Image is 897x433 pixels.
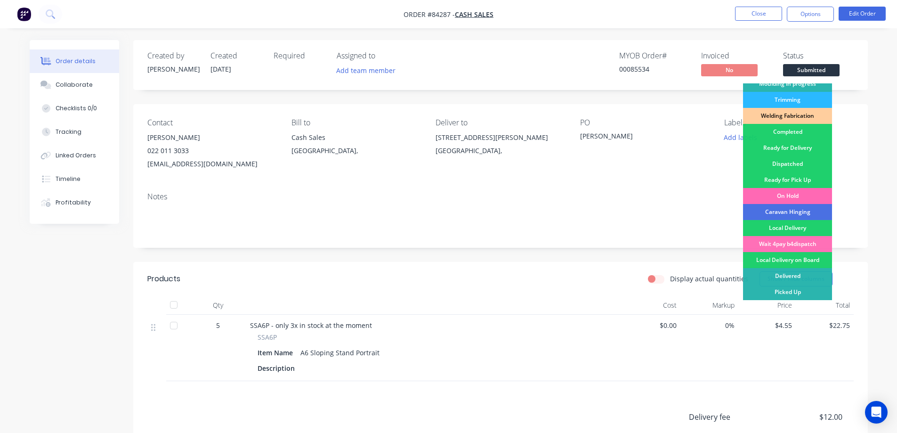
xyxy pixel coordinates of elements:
div: Total [796,296,854,315]
div: On Hold [743,188,832,204]
button: Checklists 0/0 [30,97,119,120]
div: Order details [56,57,96,65]
button: Add team member [337,64,401,77]
button: Add team member [331,64,400,77]
div: [GEOGRAPHIC_DATA], [436,144,565,157]
div: Local Delivery [743,220,832,236]
div: Markup [680,296,738,315]
div: Cash Sales [291,131,420,144]
div: Products [147,273,180,285]
span: SSA6P [258,332,277,342]
div: Created [210,51,262,60]
div: Open Intercom Messenger [865,401,888,424]
div: Wait 4pay b4dispatch [743,236,832,252]
span: Delivery fee [689,411,773,423]
div: Labels [724,118,853,127]
div: [STREET_ADDRESS][PERSON_NAME][GEOGRAPHIC_DATA], [436,131,565,161]
div: Timeline [56,175,81,183]
div: Completed [743,124,832,140]
div: 022 011 3033 [147,144,276,157]
button: Close [735,7,782,21]
div: Cash Sales[GEOGRAPHIC_DATA], [291,131,420,161]
div: Status [783,51,854,60]
div: [STREET_ADDRESS][PERSON_NAME] [436,131,565,144]
div: [PERSON_NAME] [580,131,698,144]
div: [PERSON_NAME]022 011 3033[EMAIL_ADDRESS][DOMAIN_NAME] [147,131,276,171]
span: $22.75 [800,320,850,330]
div: Collaborate [56,81,93,89]
button: Timeline [30,167,119,191]
button: Linked Orders [30,144,119,167]
div: Cost [623,296,681,315]
div: PO [580,118,709,127]
div: Bill to [291,118,420,127]
span: [DATE] [210,65,231,74]
button: Submitted [783,64,840,78]
span: Submitted [783,64,840,76]
a: Cash Sales [455,10,493,19]
img: Factory [17,7,31,21]
div: Checklists 0/0 [56,104,97,113]
div: Price [738,296,796,315]
button: Tracking [30,120,119,144]
div: Created by [147,51,199,60]
div: MYOB Order # [619,51,690,60]
span: $4.55 [742,320,792,330]
div: Caravan Hinging [743,204,832,220]
div: Picked Up [743,284,832,300]
label: Display actual quantities [670,274,748,284]
div: [GEOGRAPHIC_DATA], [291,144,420,157]
div: Linked Orders [56,151,96,160]
span: $0.00 [627,320,677,330]
div: Contact [147,118,276,127]
span: SSA6P - only 3x in stock at the moment [250,321,372,330]
div: Ready for Pick Up [743,172,832,188]
span: No [701,64,758,76]
div: Moulding in progress [743,76,832,92]
span: 0% [684,320,735,330]
div: Item Name [258,346,297,359]
div: Deliver to [436,118,565,127]
div: A6 Sloping Stand Portrait [297,346,383,359]
div: Assigned to [337,51,431,60]
div: Qty [190,296,246,315]
div: [EMAIL_ADDRESS][DOMAIN_NAME] [147,157,276,171]
div: Welding Fabrication [743,108,832,124]
div: [PERSON_NAME] [147,131,276,144]
div: Tracking [56,128,81,136]
span: 5 [216,320,220,330]
div: Required [274,51,325,60]
div: Local Delivery on Board [743,252,832,268]
span: $12.00 [772,411,842,423]
button: Add labels [719,131,762,144]
div: Description [258,361,299,375]
div: Notes [147,192,854,201]
span: Order #84287 - [404,10,455,19]
button: Edit Order [839,7,886,21]
div: [PERSON_NAME] [147,64,199,74]
button: Order details [30,49,119,73]
button: Options [787,7,834,22]
div: Profitability [56,198,91,207]
div: Dispatched [743,156,832,172]
button: Collaborate [30,73,119,97]
div: Delivered [743,268,832,284]
div: Ready for Delivery [743,140,832,156]
button: Profitability [30,191,119,214]
div: Invoiced [701,51,772,60]
div: Trimming [743,92,832,108]
div: 00085534 [619,64,690,74]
